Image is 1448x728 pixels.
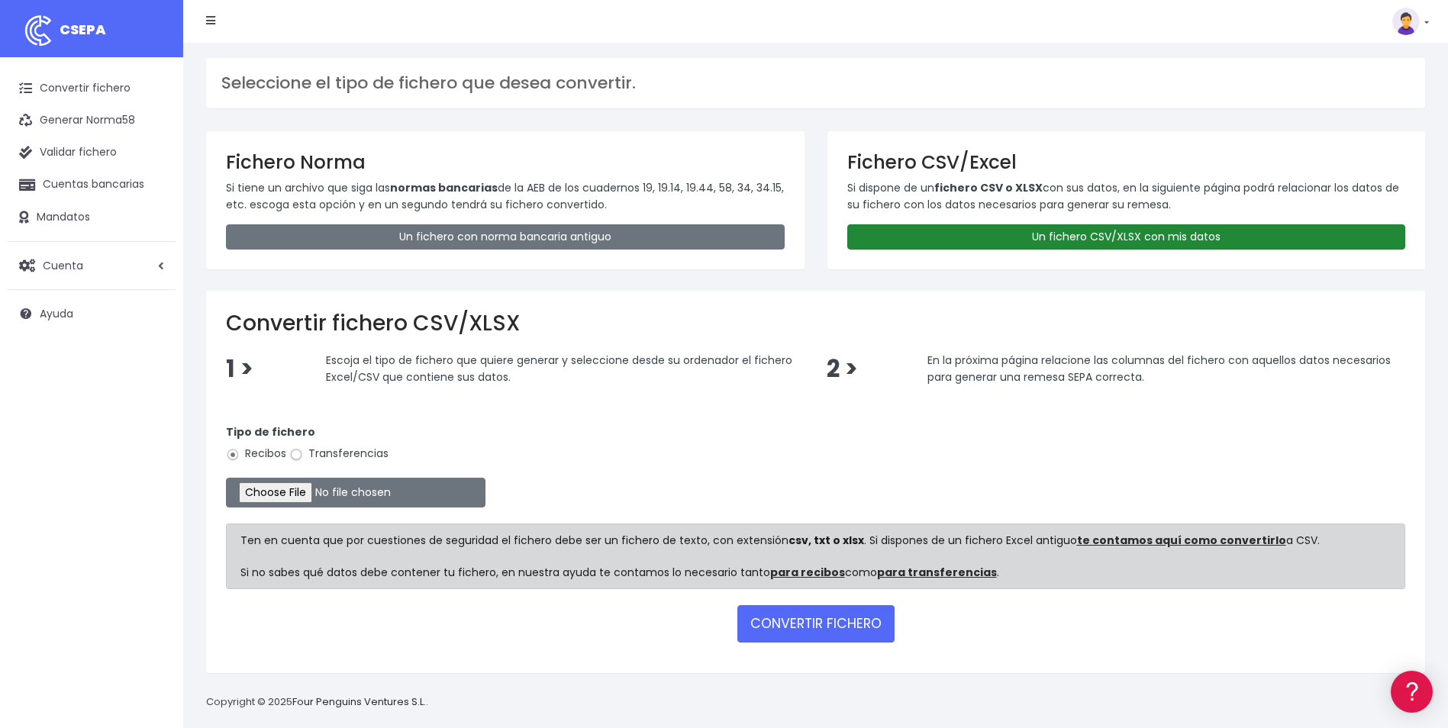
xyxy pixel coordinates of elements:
p: Si tiene un archivo que siga las de la AEB de los cuadernos 19, 19.14, 19.44, 58, 34, 34.15, etc.... [226,179,785,214]
label: Transferencias [289,446,389,462]
span: CSEPA [60,20,106,39]
a: General [15,327,290,351]
a: para recibos [770,565,845,580]
a: te contamos aquí como convertirlo [1077,533,1286,548]
p: Si dispone de un con sus datos, en la siguiente página podrá relacionar los datos de su fichero c... [847,179,1406,214]
a: Four Penguins Ventures S.L. [292,694,426,709]
a: Cuentas bancarias [8,169,176,201]
strong: Tipo de fichero [226,424,315,440]
a: Un fichero con norma bancaria antiguo [226,224,785,250]
h3: Fichero Norma [226,151,785,173]
a: Convertir fichero [8,72,176,105]
div: Convertir ficheros [15,169,290,183]
div: Programadores [15,366,290,381]
span: 1 > [226,353,253,385]
p: Copyright © 2025 . [206,694,428,710]
img: logo [19,11,57,50]
div: Facturación [15,303,290,317]
h3: Seleccione el tipo de fichero que desea convertir. [221,73,1410,93]
span: En la próxima página relacione las columnas del fichero con aquellos datos necesarios para genera... [927,353,1391,385]
a: Generar Norma58 [8,105,176,137]
a: Ayuda [8,298,176,330]
label: Recibos [226,446,286,462]
button: Contáctanos [15,408,290,435]
a: Un fichero CSV/XLSX con mis datos [847,224,1406,250]
span: Ayuda [40,306,73,321]
div: Ten en cuenta que por cuestiones de seguridad el fichero debe ser un fichero de texto, con extens... [226,523,1405,589]
img: profile [1392,8,1420,35]
a: API [15,390,290,414]
a: para transferencias [877,565,997,580]
a: Perfiles de empresas [15,264,290,288]
strong: fichero CSV o XLSX [934,180,1043,195]
a: Cuenta [8,250,176,282]
h2: Convertir fichero CSV/XLSX [226,311,1405,337]
button: CONVERTIR FICHERO [737,605,895,642]
strong: csv, txt o xlsx [788,533,864,548]
a: POWERED BY ENCHANT [210,440,294,454]
a: Videotutoriales [15,240,290,264]
h3: Fichero CSV/Excel [847,151,1406,173]
span: Escoja el tipo de fichero que quiere generar y seleccione desde su ordenador el fichero Excel/CSV... [326,353,792,385]
div: Información general [15,106,290,121]
a: Formatos [15,193,290,217]
a: Validar fichero [8,137,176,169]
a: Información general [15,130,290,153]
strong: normas bancarias [390,180,498,195]
a: Mandatos [8,201,176,234]
span: 2 > [827,353,858,385]
a: Problemas habituales [15,217,290,240]
span: Cuenta [43,257,83,272]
